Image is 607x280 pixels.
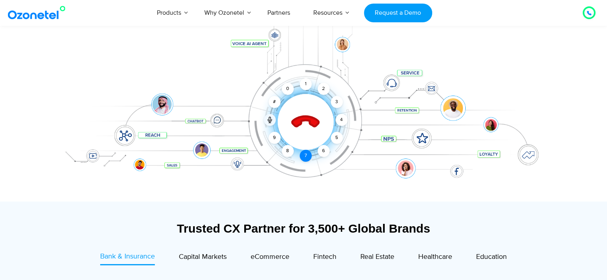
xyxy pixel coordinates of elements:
[179,253,227,261] span: Capital Markets
[336,114,348,126] div: 4
[282,145,294,157] div: 8
[100,252,155,261] span: Bank & Insurance
[269,132,281,144] div: 9
[251,253,289,261] span: eCommerce
[179,251,227,265] a: Capital Markets
[58,221,549,235] div: Trusted CX Partner for 3,500+ Global Brands
[360,253,394,261] span: Real Estate
[330,132,342,144] div: 5
[360,251,394,265] a: Real Estate
[251,251,289,265] a: eCommerce
[300,150,312,162] div: 7
[418,253,452,261] span: Healthcare
[476,253,507,261] span: Education
[418,251,452,265] a: Healthcare
[313,251,336,265] a: Fintech
[282,83,294,95] div: 0
[100,251,155,265] a: Bank & Insurance
[318,145,330,157] div: 6
[318,83,330,95] div: 2
[330,96,342,108] div: 3
[269,96,281,108] div: #
[300,78,312,90] div: 1
[313,253,336,261] span: Fintech
[476,251,507,265] a: Education
[364,4,432,22] a: Request a Demo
